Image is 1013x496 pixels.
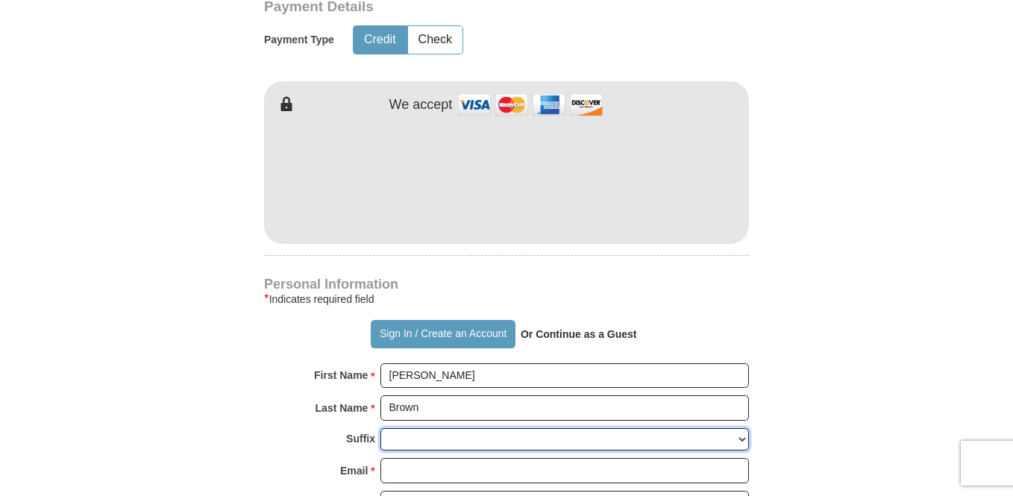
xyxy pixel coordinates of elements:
[264,290,749,308] div: Indicates required field
[264,34,334,46] h5: Payment Type
[340,460,368,481] strong: Email
[314,365,368,386] strong: First Name
[354,26,407,54] button: Credit
[521,328,637,340] strong: Or Continue as a Guest
[389,97,453,113] h4: We accept
[264,278,749,290] h4: Personal Information
[371,320,515,348] button: Sign In / Create an Account
[316,398,368,418] strong: Last Name
[456,89,605,121] img: credit cards accepted
[346,428,375,449] strong: Suffix
[408,26,462,54] button: Check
